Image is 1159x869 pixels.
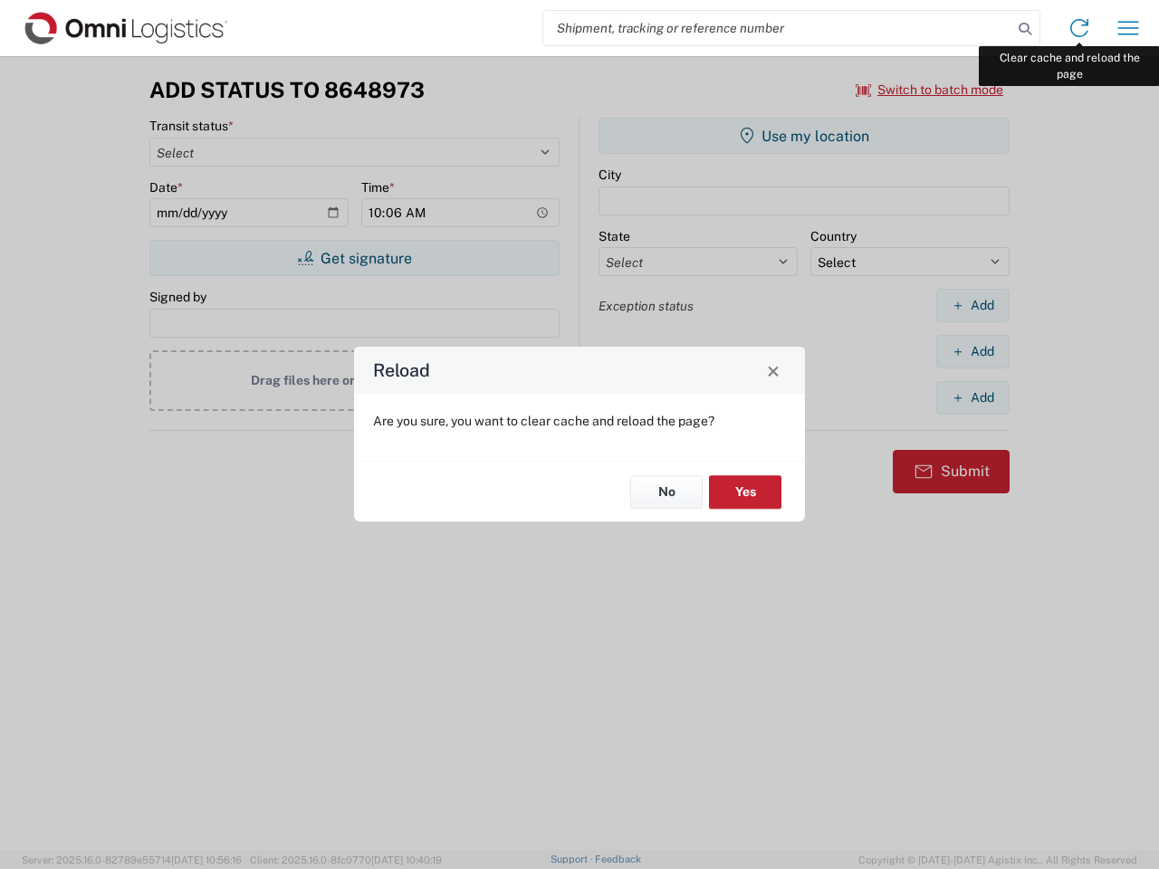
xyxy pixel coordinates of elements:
input: Shipment, tracking or reference number [543,11,1012,45]
button: No [630,475,703,509]
h4: Reload [373,358,430,384]
p: Are you sure, you want to clear cache and reload the page? [373,413,786,429]
button: Yes [709,475,781,509]
button: Close [761,358,786,383]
